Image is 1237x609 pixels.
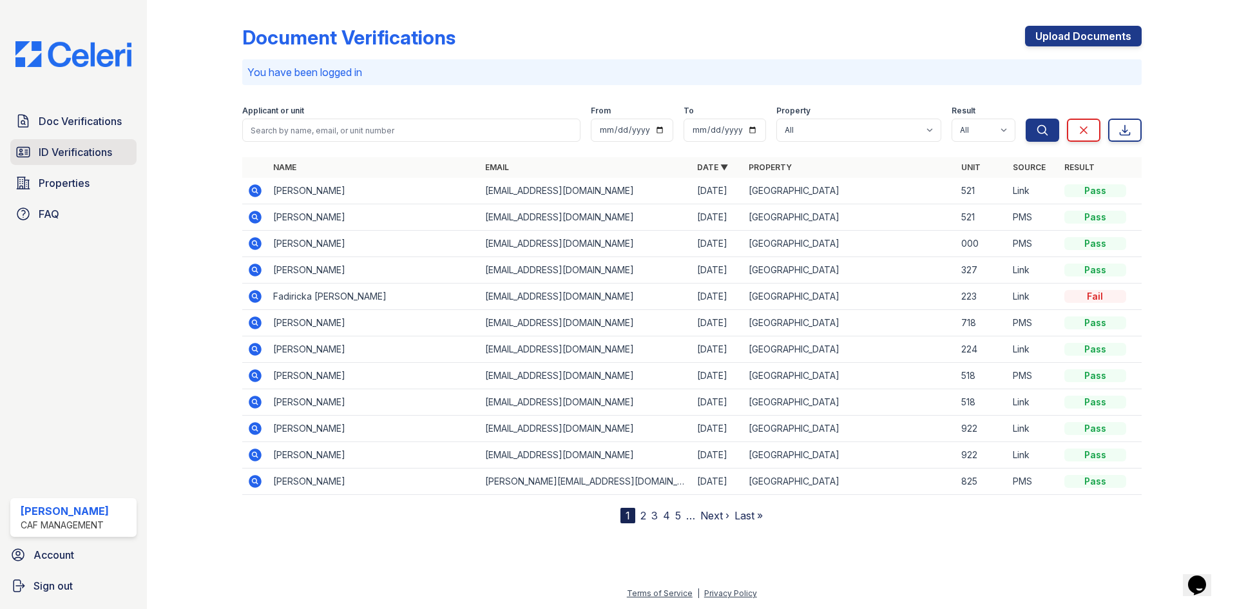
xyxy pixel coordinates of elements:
a: Property [749,162,792,172]
td: [GEOGRAPHIC_DATA] [743,204,955,231]
a: 2 [640,509,646,522]
td: 521 [956,204,1008,231]
td: PMS [1008,204,1059,231]
td: [PERSON_NAME] [268,363,480,389]
div: | [697,588,700,598]
td: [GEOGRAPHIC_DATA] [743,310,955,336]
label: To [684,106,694,116]
td: 000 [956,231,1008,257]
td: [EMAIL_ADDRESS][DOMAIN_NAME] [480,284,692,310]
a: 5 [675,509,681,522]
td: [DATE] [692,178,743,204]
a: Privacy Policy [704,588,757,598]
td: Link [1008,257,1059,284]
td: 718 [956,310,1008,336]
img: CE_Logo_Blue-a8612792a0a2168367f1c8372b55b34899dd931a85d93a1a3d3e32e68fde9ad4.png [5,41,142,67]
td: [PERSON_NAME] [268,469,480,495]
div: Pass [1064,396,1126,409]
td: [DATE] [692,363,743,389]
td: 922 [956,442,1008,469]
td: Link [1008,389,1059,416]
td: 223 [956,284,1008,310]
td: [GEOGRAPHIC_DATA] [743,257,955,284]
div: Pass [1064,264,1126,276]
a: Terms of Service [627,588,693,598]
td: 327 [956,257,1008,284]
td: PMS [1008,231,1059,257]
a: Sign out [5,573,142,599]
td: Link [1008,336,1059,363]
td: [GEOGRAPHIC_DATA] [743,178,955,204]
div: 1 [620,508,635,523]
a: Name [273,162,296,172]
td: [EMAIL_ADDRESS][DOMAIN_NAME] [480,204,692,231]
td: [PERSON_NAME] [268,336,480,363]
div: Pass [1064,211,1126,224]
td: [GEOGRAPHIC_DATA] [743,389,955,416]
td: PMS [1008,363,1059,389]
td: [PERSON_NAME] [268,416,480,442]
td: [DATE] [692,389,743,416]
td: [DATE] [692,442,743,469]
td: PMS [1008,469,1059,495]
td: [EMAIL_ADDRESS][DOMAIN_NAME] [480,389,692,416]
td: Link [1008,178,1059,204]
p: You have been logged in [247,64,1136,80]
div: Pass [1064,449,1126,461]
span: Sign out [34,578,73,594]
input: Search by name, email, or unit number [242,119,580,142]
td: [DATE] [692,310,743,336]
td: [DATE] [692,416,743,442]
a: FAQ [10,201,137,227]
td: [EMAIL_ADDRESS][DOMAIN_NAME] [480,336,692,363]
div: Fail [1064,290,1126,303]
a: Result [1064,162,1095,172]
td: 224 [956,336,1008,363]
label: From [591,106,611,116]
td: 825 [956,469,1008,495]
td: [DATE] [692,469,743,495]
a: 4 [663,509,670,522]
a: Upload Documents [1025,26,1142,46]
td: 518 [956,363,1008,389]
td: [PERSON_NAME] [268,389,480,416]
td: [DATE] [692,284,743,310]
td: [GEOGRAPHIC_DATA] [743,284,955,310]
td: [EMAIL_ADDRESS][DOMAIN_NAME] [480,231,692,257]
div: Pass [1064,475,1126,488]
span: Account [34,547,74,563]
a: Properties [10,170,137,196]
td: [GEOGRAPHIC_DATA] [743,336,955,363]
a: Account [5,542,142,568]
td: [GEOGRAPHIC_DATA] [743,363,955,389]
td: [EMAIL_ADDRESS][DOMAIN_NAME] [480,178,692,204]
td: Link [1008,416,1059,442]
td: [GEOGRAPHIC_DATA] [743,231,955,257]
div: Pass [1064,369,1126,382]
div: [PERSON_NAME] [21,503,109,519]
a: Doc Verifications [10,108,137,134]
div: Pass [1064,316,1126,329]
label: Result [952,106,975,116]
div: Pass [1064,422,1126,435]
div: Pass [1064,237,1126,250]
td: Link [1008,442,1059,469]
div: Pass [1064,343,1126,356]
a: Date ▼ [697,162,728,172]
a: Email [485,162,509,172]
td: [EMAIL_ADDRESS][DOMAIN_NAME] [480,442,692,469]
td: [PERSON_NAME] [268,310,480,336]
td: [DATE] [692,336,743,363]
td: Fadiricka [PERSON_NAME] [268,284,480,310]
a: ID Verifications [10,139,137,165]
td: [DATE] [692,204,743,231]
td: [PERSON_NAME] [268,442,480,469]
a: 3 [651,509,658,522]
td: [PERSON_NAME][EMAIL_ADDRESS][DOMAIN_NAME] [480,469,692,495]
td: [DATE] [692,257,743,284]
a: Last » [734,509,763,522]
div: CAF Management [21,519,109,532]
td: [EMAIL_ADDRESS][DOMAIN_NAME] [480,363,692,389]
td: [EMAIL_ADDRESS][DOMAIN_NAME] [480,310,692,336]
